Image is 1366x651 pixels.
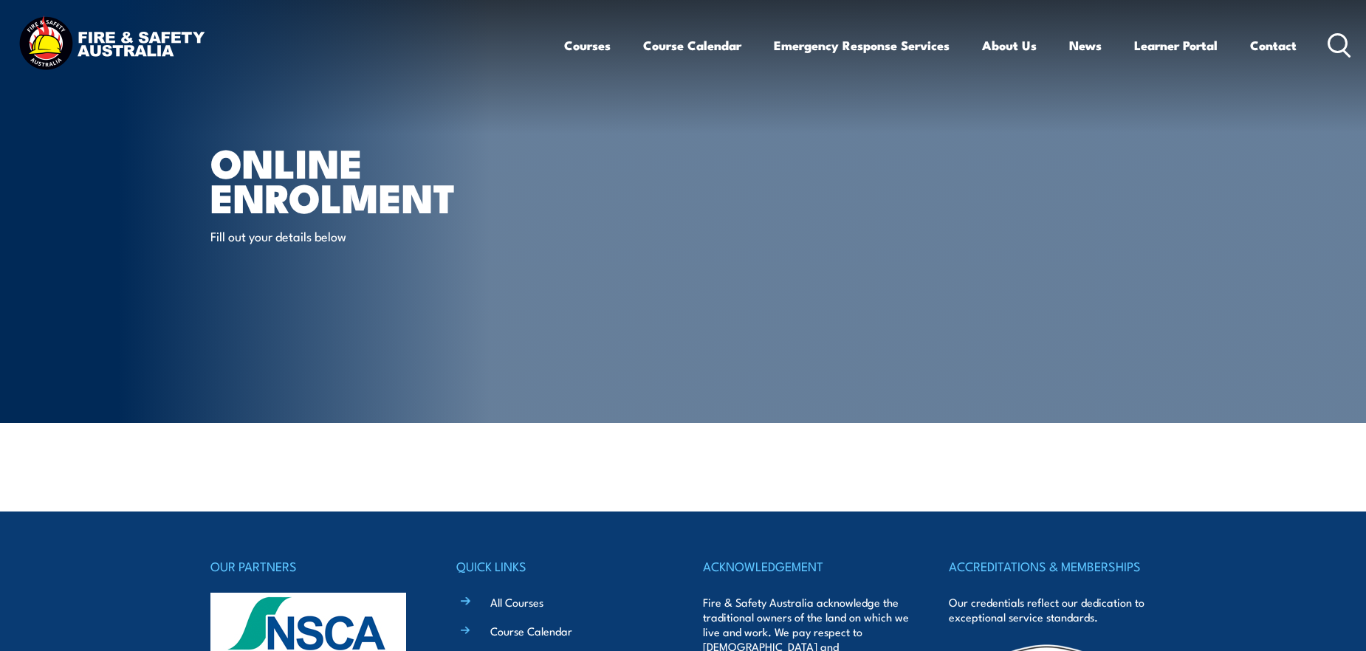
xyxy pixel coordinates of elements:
a: Contact [1250,26,1297,65]
a: Course Calendar [643,26,741,65]
h4: ACKNOWLEDGEMENT [703,556,910,576]
h1: Online Enrolment [210,145,575,213]
a: Course Calendar [490,623,572,638]
a: Learner Portal [1134,26,1218,65]
a: Courses [564,26,611,65]
p: Fill out your details below [210,227,480,244]
p: Our credentials reflect our dedication to exceptional service standards. [949,595,1156,624]
a: About Us [982,26,1037,65]
a: All Courses [490,594,543,610]
h4: OUR PARTNERS [210,556,417,576]
h4: ACCREDITATIONS & MEMBERSHIPS [949,556,1156,576]
h4: QUICK LINKS [456,556,663,576]
a: Emergency Response Services [774,26,950,65]
a: News [1069,26,1102,65]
